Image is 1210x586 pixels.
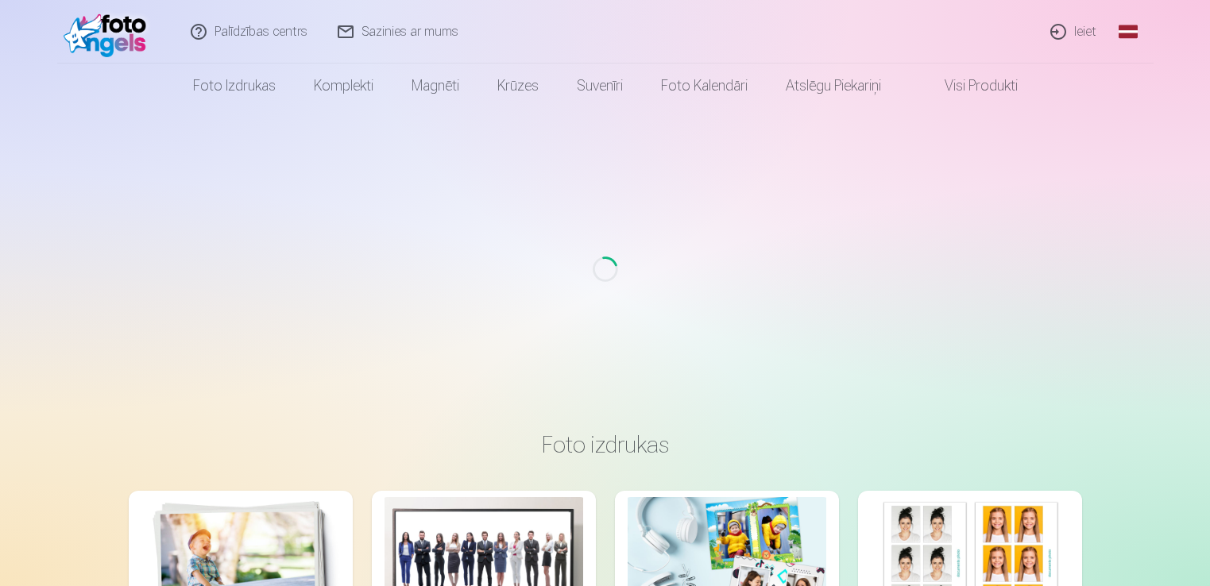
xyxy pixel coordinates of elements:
a: Komplekti [295,64,392,108]
a: Suvenīri [558,64,642,108]
a: Foto kalendāri [642,64,767,108]
a: Magnēti [392,64,478,108]
a: Krūzes [478,64,558,108]
a: Atslēgu piekariņi [767,64,900,108]
img: /v1 [64,6,155,57]
h3: Foto izdrukas [141,430,1069,459]
a: Foto izdrukas [174,64,295,108]
a: Visi produkti [900,64,1037,108]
